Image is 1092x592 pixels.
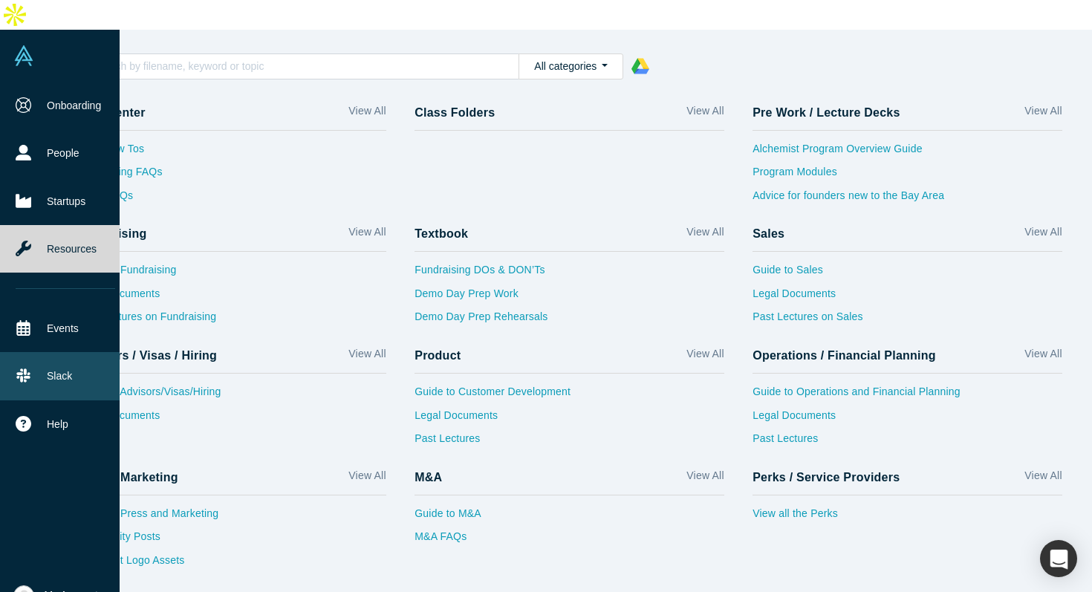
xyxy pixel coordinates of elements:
a: Alchemist Program Overview Guide [753,141,1062,165]
a: Guide to Sales [753,262,1062,286]
a: View All [348,468,386,489]
a: Legal Documents [753,286,1062,310]
h4: Sales [753,227,784,241]
a: View All [686,468,724,489]
a: Past Lectures on Fundraising [77,309,386,333]
input: Search by filename, keyword or topic [92,56,519,76]
img: Alchemist Vault Logo [13,45,34,66]
a: Guide to Operations and Financial Planning [753,384,1062,408]
h4: Perks / Service Providers [753,470,900,484]
h4: Operations / Financial Planning [753,348,936,362]
h4: M&A [415,470,442,484]
a: Guide to Customer Development [415,384,724,408]
a: Past Lectures [753,431,1062,455]
a: Fundraising DOs & DON’Ts [415,262,724,286]
h4: Product [415,348,461,362]
a: Demo Day Prep Rehearsals [415,309,724,333]
a: Legal Documents [77,408,386,432]
h4: Advisors / Visas / Hiring [77,348,217,362]
h4: Class Folders [415,105,495,120]
a: Past Lectures [415,431,724,455]
a: Guide to Advisors/Visas/Hiring [77,384,386,408]
a: Guide to Press and Marketing [77,506,386,530]
a: View All [1024,224,1062,246]
a: Legal Documents [77,286,386,310]
a: Legal Documents [415,408,724,432]
a: Community Posts [77,529,386,553]
a: Guide to Fundraising [77,262,386,286]
a: View All [686,224,724,246]
h4: Pre Work / Lecture Decks [753,105,900,120]
a: Legal Documents [753,408,1062,432]
a: View All [348,224,386,246]
button: All categories [519,53,623,79]
a: Demo Day Prep Work [415,286,724,310]
a: Advice for founders new to the Bay Area [753,188,1062,212]
a: View All [348,103,386,125]
a: View All [1024,468,1062,489]
a: Sales FAQs [77,188,386,212]
span: Help [47,417,68,432]
a: Fundraising FAQs [77,164,386,188]
a: View All [686,346,724,368]
a: M&A FAQs [415,529,724,553]
a: Program Modules [753,164,1062,188]
h4: Textbook [415,227,468,241]
a: View All [1024,346,1062,368]
a: Guide to M&A [415,506,724,530]
a: View all the Perks [753,506,1062,530]
a: Past Lectures on Sales [753,309,1062,333]
a: View All [1024,103,1062,125]
a: View All [348,346,386,368]
a: View All [686,103,724,125]
a: Vault How Tos [77,141,386,165]
a: Alchemist Logo Assets [77,553,386,576]
h4: Press / Marketing [77,470,178,484]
